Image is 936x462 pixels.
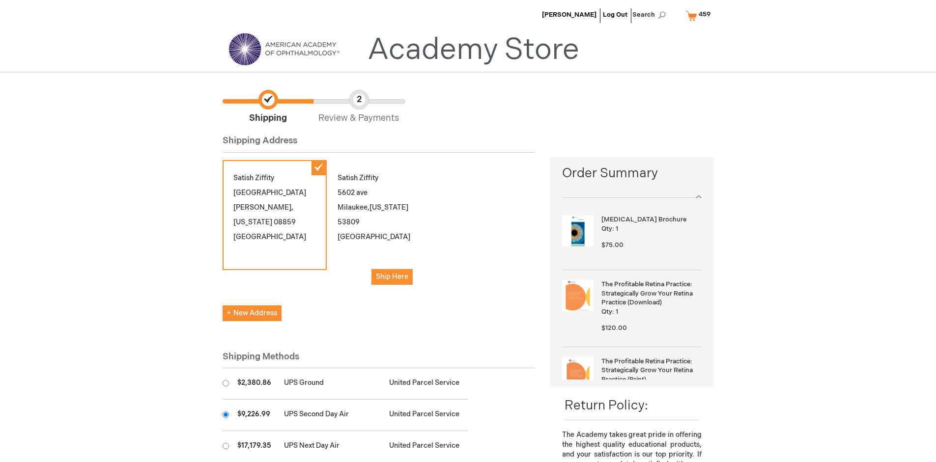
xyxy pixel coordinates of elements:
span: $120.00 [601,324,627,332]
span: Order Summary [562,164,701,188]
a: Log Out [603,11,627,19]
td: UPS Second Day Air [279,400,384,431]
div: Satish Ziffity [GEOGRAPHIC_DATA] [PERSON_NAME] 08859 [GEOGRAPHIC_DATA] [223,160,327,270]
span: $17,179.35 [237,441,271,450]
strong: The Profitable Retina Practice: Strategically Grow Your Retina Practice (Download) [601,280,699,307]
span: $2,380.86 [237,379,271,387]
td: United Parcel Service [384,400,468,431]
span: Return Policy: [565,398,648,413]
span: Ship Here [376,272,408,281]
span: [US_STATE] [369,203,408,212]
span: 459 [699,10,710,18]
strong: The Profitable Retina Practice: Strategically Grow Your Retina Practice (Print) [601,357,699,384]
span: [US_STATE] [233,218,272,226]
div: Satish Ziffity 5602 ave Milaukee 53809 [GEOGRAPHIC_DATA] [327,160,431,296]
img: Amblyopia Brochure [562,215,594,246]
span: New Address [227,309,277,317]
button: Ship Here [371,269,413,285]
span: Qty [601,308,612,316]
span: $9,226.99 [237,410,270,418]
div: Shipping Address [223,135,536,153]
a: 459 [683,7,717,24]
img: The Profitable Retina Practice: Strategically Grow Your Retina Practice (Download) [562,280,594,311]
a: [PERSON_NAME] [542,11,596,19]
a: Academy Store [368,32,579,68]
strong: [MEDICAL_DATA] Brochure [601,215,699,224]
span: 1 [616,225,618,233]
span: , [368,203,369,212]
div: Shipping Methods [223,351,536,369]
span: $75.00 [601,241,624,249]
span: Qty [601,225,612,233]
span: , [291,203,293,212]
span: 1 [616,308,618,316]
button: New Address [223,305,282,321]
span: Search [632,5,670,25]
span: Shipping [223,90,313,125]
td: UPS Ground [279,368,384,400]
td: United Parcel Service [384,368,468,400]
img: The Profitable Retina Practice: Strategically Grow Your Retina Practice (Print) [562,357,594,388]
span: Review & Payments [313,90,404,125]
